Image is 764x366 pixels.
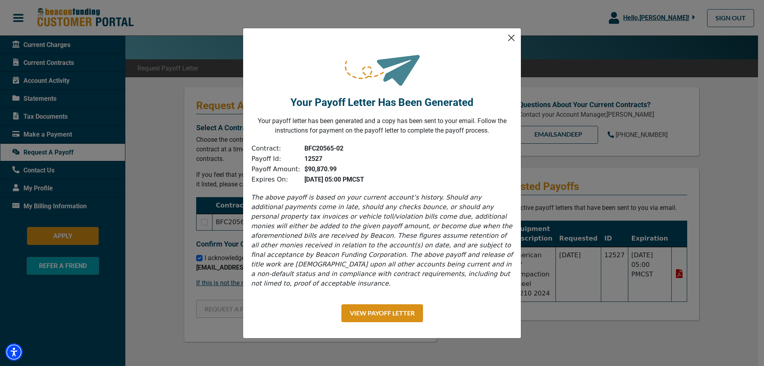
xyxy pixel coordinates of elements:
p: Your payoff letter has been generated and a copy has been sent to your email. Follow the instruct... [249,116,515,135]
td: Payoff Id: [251,154,300,164]
button: Close [505,31,518,44]
button: View Payoff Letter [341,304,423,322]
b: $90,870.99 [304,165,337,173]
b: 12527 [304,155,322,162]
i: The above payoff is based on your current account’s history. Should any additional payments come ... [251,194,513,287]
b: [DATE] 05:00 PM CST [304,176,364,183]
b: BFC20565-02 [304,145,343,152]
td: Payoff Amount: [251,164,300,174]
p: Your Payoff Letter Has Been Generated [290,95,474,110]
td: Contract: [251,143,300,154]
img: request-sent.png [343,41,421,91]
td: Expires On: [251,174,300,185]
div: Accessibility Menu [5,343,23,361]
